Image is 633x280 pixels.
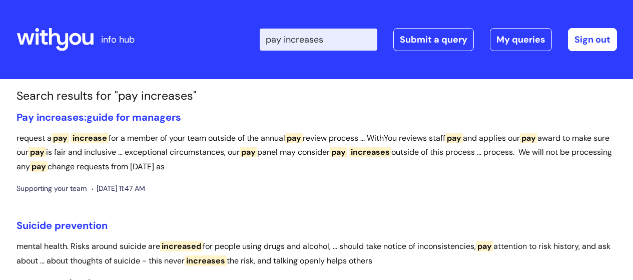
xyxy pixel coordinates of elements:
[17,219,108,232] a: Suicide prevention
[17,182,87,195] span: Supporting your team
[37,111,87,124] span: increases:
[185,255,227,266] span: increases
[349,147,391,157] span: increases
[17,111,181,124] a: Pay increases:guide for managers
[160,241,203,251] span: increased
[445,133,463,143] span: pay
[240,147,257,157] span: pay
[568,28,617,51] a: Sign out
[260,28,617,51] div: | -
[285,133,303,143] span: pay
[17,239,617,268] p: mental health. Risks around suicide are for people using drugs and alcohol, ... should take notic...
[260,29,377,51] input: Search
[92,182,145,195] span: [DATE] 11:47 AM
[17,89,617,103] h1: Search results for "pay increases"
[101,32,135,48] p: info hub
[330,147,347,157] span: pay
[490,28,552,51] a: My queries
[520,133,537,143] span: pay
[71,133,109,143] span: increase
[17,131,617,174] p: request a for a member of your team outside of the annual review process ... WithYou reviews staf...
[393,28,474,51] a: Submit a query
[17,111,34,124] span: Pay
[52,133,69,143] span: pay
[476,241,493,251] span: pay
[30,161,48,172] span: pay
[29,147,46,157] span: pay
